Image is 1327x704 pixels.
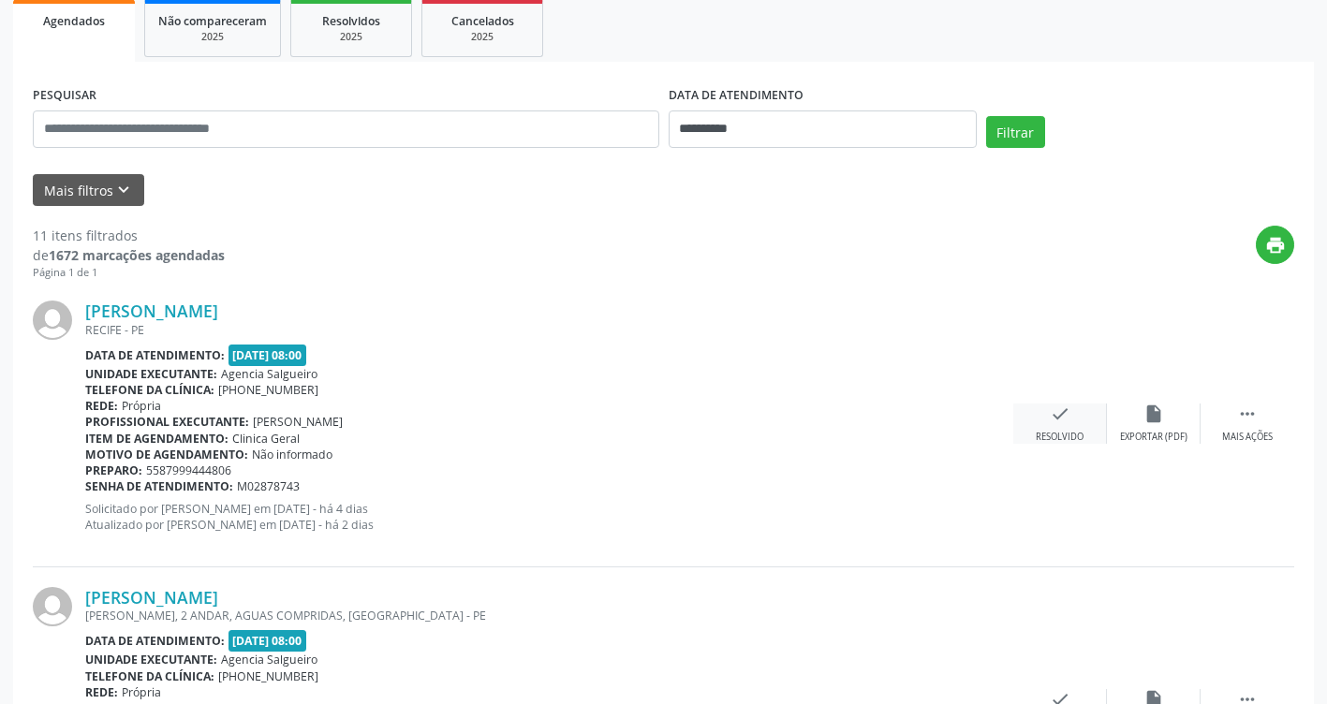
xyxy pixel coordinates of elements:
[49,246,225,264] strong: 1672 marcações agendadas
[158,13,267,29] span: Não compareceram
[218,668,318,684] span: [PHONE_NUMBER]
[33,174,144,207] button: Mais filtroskeyboard_arrow_down
[1120,431,1187,444] div: Exportar (PDF)
[435,30,529,44] div: 2025
[252,447,332,462] span: Não informado
[1143,403,1164,424] i: insert_drive_file
[43,13,105,29] span: Agendados
[85,668,214,684] b: Telefone da clínica:
[85,382,214,398] b: Telefone da clínica:
[33,265,225,281] div: Página 1 de 1
[85,501,1013,533] p: Solicitado por [PERSON_NAME] em [DATE] - há 4 dias Atualizado por [PERSON_NAME] em [DATE] - há 2 ...
[322,13,380,29] span: Resolvidos
[33,301,72,340] img: img
[85,414,249,430] b: Profissional executante:
[1265,235,1286,256] i: print
[122,684,161,700] span: Própria
[158,30,267,44] div: 2025
[33,245,225,265] div: de
[85,347,225,363] b: Data de atendimento:
[218,382,318,398] span: [PHONE_NUMBER]
[85,301,218,321] a: [PERSON_NAME]
[221,652,317,667] span: Agencia Salgueiro
[85,322,1013,338] div: RECIFE - PE
[33,587,72,626] img: img
[85,684,118,700] b: Rede:
[146,462,231,478] span: 5587999444806
[229,630,307,652] span: [DATE] 08:00
[85,431,229,447] b: Item de agendamento:
[1222,431,1273,444] div: Mais ações
[451,13,514,29] span: Cancelados
[85,587,218,608] a: [PERSON_NAME]
[1036,431,1084,444] div: Resolvido
[85,652,217,667] b: Unidade executante:
[237,478,300,494] span: M02878743
[122,398,161,414] span: Própria
[85,462,142,478] b: Preparo:
[85,633,225,649] b: Data de atendimento:
[221,366,317,382] span: Agencia Salgueiro
[232,431,300,447] span: Clinica Geral
[229,345,307,366] span: [DATE] 08:00
[253,414,343,430] span: [PERSON_NAME]
[85,478,233,494] b: Senha de atendimento:
[1237,403,1258,424] i: 
[85,447,248,462] b: Motivo de agendamento:
[85,366,217,382] b: Unidade executante:
[1050,403,1070,424] i: check
[33,226,225,245] div: 11 itens filtrados
[1256,226,1294,264] button: print
[85,608,1013,623] div: [PERSON_NAME], 2 ANDAR, AGUAS COMPRIDAS, [GEOGRAPHIC_DATA] - PE
[986,116,1045,148] button: Filtrar
[85,398,118,414] b: Rede:
[669,81,804,110] label: DATA DE ATENDIMENTO
[33,81,96,110] label: PESQUISAR
[304,30,398,44] div: 2025
[113,180,134,200] i: keyboard_arrow_down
